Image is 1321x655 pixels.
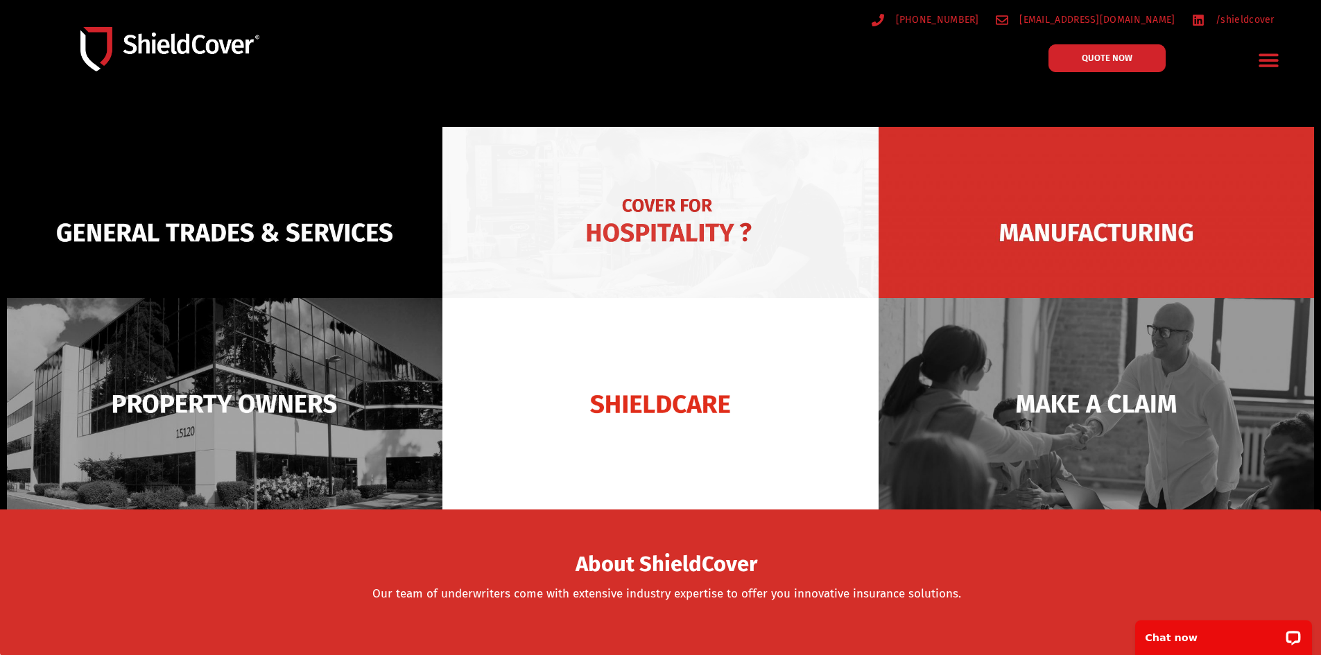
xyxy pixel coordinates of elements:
[996,11,1175,28] a: [EMAIL_ADDRESS][DOMAIN_NAME]
[1253,44,1286,76] div: Menu Toggle
[576,556,757,573] span: About ShieldCover
[372,586,961,601] a: Our team of underwriters come with extensive industry expertise to offer you innovative insurance...
[1048,44,1166,72] a: QUOTE NOW
[892,11,979,28] span: [PHONE_NUMBER]
[1212,11,1275,28] span: /shieldcover
[1126,611,1321,655] iframe: LiveChat chat widget
[1192,11,1275,28] a: /shieldcover
[1016,11,1175,28] span: [EMAIL_ADDRESS][DOMAIN_NAME]
[576,560,757,574] a: About ShieldCover
[872,11,979,28] a: [PHONE_NUMBER]
[1082,53,1132,62] span: QUOTE NOW
[80,27,259,71] img: Shield-Cover-Underwriting-Australia-logo-full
